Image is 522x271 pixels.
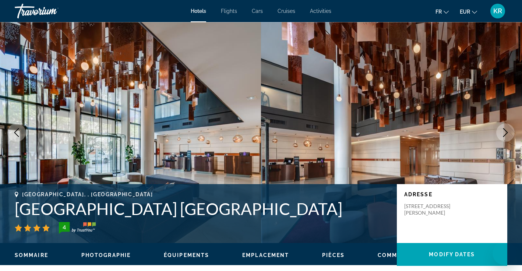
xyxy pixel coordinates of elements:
h1: [GEOGRAPHIC_DATA] [GEOGRAPHIC_DATA] [15,199,389,218]
span: fr [435,9,442,15]
button: User Menu [488,3,507,19]
button: Photographie [81,252,131,258]
button: Next image [496,123,515,142]
button: Emplacement [242,252,289,258]
a: Travorium [15,1,88,21]
div: 4 [57,223,71,232]
button: Change currency [460,6,477,17]
a: Activities [310,8,331,14]
span: Modify Dates [429,251,475,257]
span: KR [493,7,502,15]
a: Flights [221,8,237,14]
button: Previous image [7,123,26,142]
iframe: Bouton de lancement de la fenêtre de messagerie [493,242,516,265]
button: Équipements [164,252,209,258]
button: Modify Dates [397,243,507,266]
button: Commentaires [378,252,428,258]
a: Cars [252,8,263,14]
img: TrustYou guest rating badge [59,222,96,234]
button: Change language [435,6,449,17]
a: Hotels [191,8,206,14]
a: Cruises [278,8,295,14]
p: [STREET_ADDRESS][PERSON_NAME] [404,203,463,216]
button: Pièces [322,252,345,258]
span: EUR [460,9,470,15]
p: Adresse [404,191,500,197]
span: [GEOGRAPHIC_DATA], , [GEOGRAPHIC_DATA] [22,191,153,197]
button: Sommaire [15,252,48,258]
